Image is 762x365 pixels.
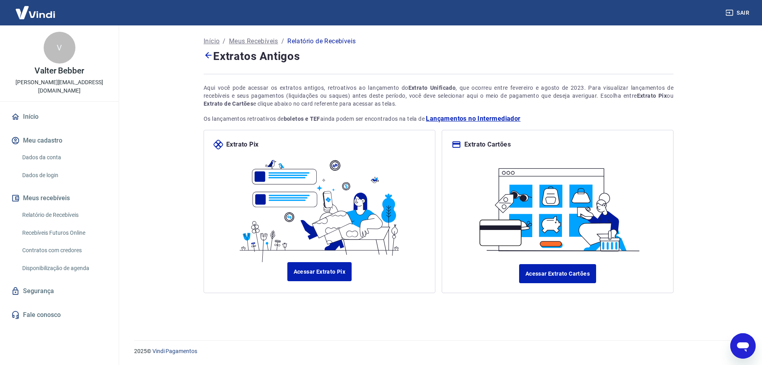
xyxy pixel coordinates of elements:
[229,37,278,46] a: Meus Recebíveis
[281,37,284,46] p: /
[473,159,642,255] img: ilustracard.1447bf24807628a904eb562bb34ea6f9.svg
[35,67,84,75] p: Valter Bebber
[10,282,109,300] a: Segurança
[204,84,673,108] div: Aqui você pode acessar os extratos antigos, retroativos ao lançamento do , que ocorreu entre feve...
[204,100,253,107] strong: Extrato de Cartões
[464,140,511,149] p: Extrato Cartões
[223,37,225,46] p: /
[19,260,109,276] a: Disponibilização de agenda
[730,333,756,359] iframe: Botão para abrir a janela de mensagens
[19,225,109,241] a: Recebíveis Futuros Online
[152,348,197,354] a: Vindi Pagamentos
[287,37,356,46] p: Relatório de Recebíveis
[19,149,109,166] a: Dados da conta
[287,262,352,281] a: Acessar Extrato Pix
[19,242,109,259] a: Contratos com credores
[204,37,219,46] a: Início
[10,306,109,324] a: Fale conosco
[10,189,109,207] button: Meus recebíveis
[204,48,673,64] h4: Extratos Antigos
[6,78,112,95] p: [PERSON_NAME][EMAIL_ADDRESS][DOMAIN_NAME]
[19,207,109,223] a: Relatório de Recebíveis
[637,93,667,99] strong: Extrato Pix
[408,85,456,91] strong: Extrato Unificado
[226,140,258,149] p: Extrato Pix
[426,114,520,124] a: Lançamentos no Intermediador
[235,149,404,262] img: ilustrapix.38d2ed8fdf785898d64e9b5bf3a9451d.svg
[19,167,109,183] a: Dados de login
[10,132,109,149] button: Meu cadastro
[724,6,752,20] button: Sair
[519,264,596,283] a: Acessar Extrato Cartões
[10,0,61,25] img: Vindi
[204,114,673,124] p: Os lançamentos retroativos de ainda podem ser encontrados na tela de
[134,347,743,355] p: 2025 ©
[284,116,320,122] strong: boletos e TEF
[44,32,75,64] div: V
[10,108,109,126] a: Início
